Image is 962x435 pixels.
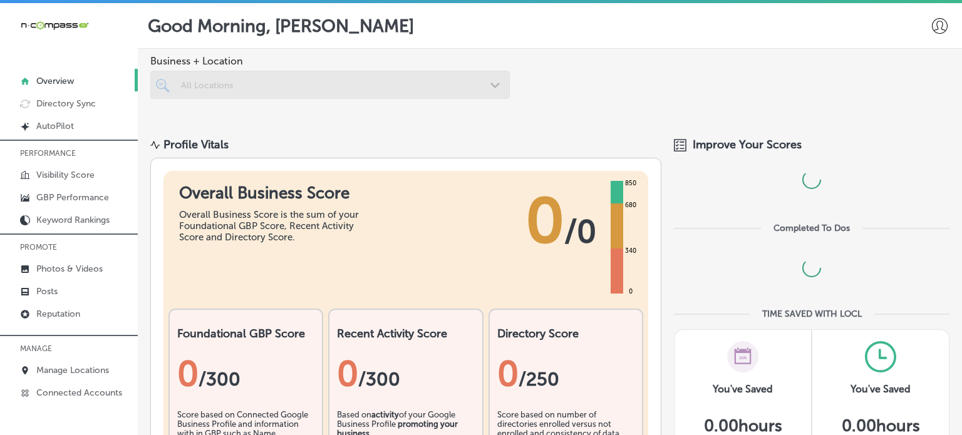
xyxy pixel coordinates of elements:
p: Overview [36,76,74,86]
h3: You've Saved [851,383,911,395]
p: AutoPilot [36,121,74,131]
p: Reputation [36,309,80,319]
span: /300 [358,368,400,391]
span: Improve Your Scores [693,138,802,151]
p: Photos & Videos [36,264,103,274]
div: Profile Vitals [163,138,229,151]
div: 0 [626,287,635,297]
b: activity [371,410,399,419]
h2: Foundational GBP Score [177,327,314,340]
h3: You've Saved [713,383,773,395]
p: Good Morning, [PERSON_NAME] [148,16,414,36]
h2: Directory Score [497,327,634,340]
div: Overall Business Score is the sum of your Foundational GBP Score, Recent Activity Score and Direc... [179,209,367,243]
p: Connected Accounts [36,387,122,398]
div: 0 [337,353,474,394]
span: Business + Location [150,55,510,67]
div: TIME SAVED WITH LOCL [762,309,862,319]
span: 0 [525,183,564,258]
p: GBP Performance [36,192,109,203]
div: 850 [623,178,639,188]
span: / 0 [564,213,596,250]
div: 0 [177,353,314,394]
div: 340 [623,246,639,256]
p: Keyword Rankings [36,215,110,225]
div: Completed To Dos [773,223,850,233]
img: 660ab0bf-5cc7-4cb8-ba1c-48b5ae0f18e60NCTV_CLogo_TV_Black_-500x88.png [20,19,89,31]
span: / 300 [199,368,240,391]
div: 0 [497,353,634,394]
p: Posts [36,286,58,297]
div: 680 [623,200,639,210]
p: Manage Locations [36,365,109,376]
span: /250 [519,368,559,391]
p: Directory Sync [36,98,96,109]
p: Visibility Score [36,170,95,180]
h2: Recent Activity Score [337,327,474,340]
h1: Overall Business Score [179,183,367,203]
